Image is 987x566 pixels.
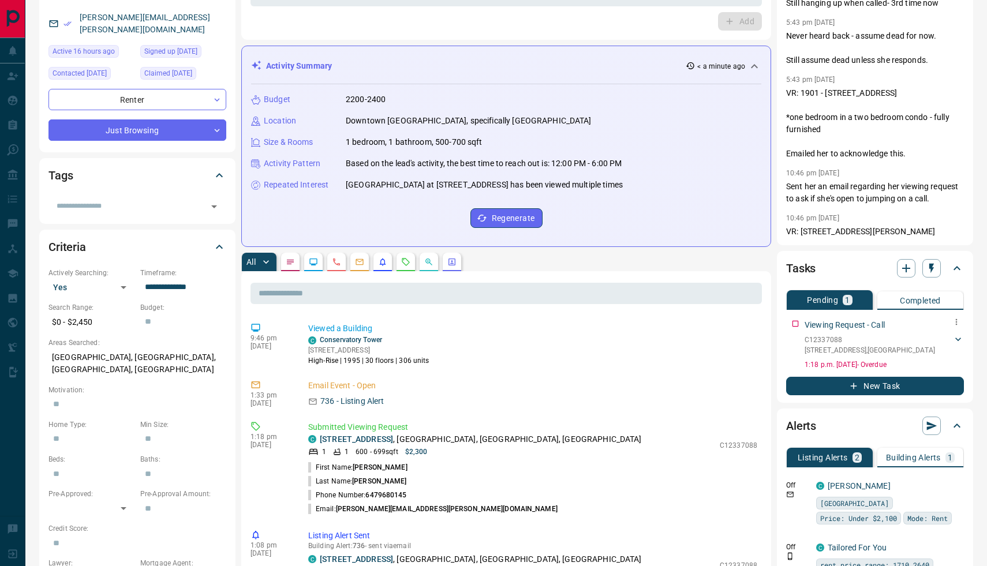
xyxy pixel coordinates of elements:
[320,395,384,407] p: 736 - Listing Alert
[336,505,558,513] span: [PERSON_NAME][EMAIL_ADDRESS][PERSON_NAME][DOMAIN_NAME]
[355,257,364,267] svg: Emails
[308,462,407,473] p: First Name:
[786,254,964,282] div: Tasks
[786,226,964,238] p: VR: [STREET_ADDRESS][PERSON_NAME]
[332,257,341,267] svg: Calls
[140,419,226,430] p: Min Size:
[820,512,897,524] span: Price: Under $2,100
[805,345,935,355] p: [STREET_ADDRESS] , [GEOGRAPHIC_DATA]
[786,490,794,498] svg: Email
[805,332,964,358] div: C12337088[STREET_ADDRESS],[GEOGRAPHIC_DATA]
[786,30,964,66] p: Never heard back - assume dead for now. Still assume dead unless she responds.
[48,166,73,185] h2: Tags
[828,543,887,552] a: Tailored For You
[48,523,226,534] p: Credit Score:
[48,489,134,499] p: Pre-Approved:
[48,268,134,278] p: Actively Searching:
[786,412,964,440] div: Alerts
[378,257,387,267] svg: Listing Alerts
[346,179,623,191] p: [GEOGRAPHIC_DATA] at [STREET_ADDRESS] has been viewed multiple times
[346,158,622,170] p: Based on the lead's activity, the best time to reach out is: 12:00 PM - 6:00 PM
[322,447,326,457] p: 1
[264,136,313,148] p: Size & Rooms
[246,258,256,266] p: All
[805,335,935,345] p: C12337088
[320,433,642,445] p: , [GEOGRAPHIC_DATA], [GEOGRAPHIC_DATA], [GEOGRAPHIC_DATA]
[53,46,115,57] span: Active 16 hours ago
[308,380,757,392] p: Email Event - Open
[786,542,809,552] p: Off
[48,162,226,189] div: Tags
[309,257,318,267] svg: Lead Browsing Activity
[48,419,134,430] p: Home Type:
[308,490,407,500] p: Phone Number:
[786,417,816,435] h2: Alerts
[48,89,226,110] div: Renter
[320,554,393,564] a: [STREET_ADDRESS]
[140,268,226,278] p: Timeframe:
[48,278,134,297] div: Yes
[308,435,316,443] div: condos.ca
[251,441,291,449] p: [DATE]
[424,257,433,267] svg: Opportunities
[48,338,226,348] p: Areas Searched:
[346,136,483,148] p: 1 bedroom, 1 bathroom, 500-700 sqft
[786,76,835,84] p: 5:43 pm [DATE]
[786,18,835,27] p: 5:43 pm [DATE]
[144,46,197,57] span: Signed up [DATE]
[308,555,316,563] div: condos.ca
[786,552,794,560] svg: Push Notification Only
[356,447,398,457] p: 600 - 699 sqft
[308,345,429,355] p: [STREET_ADDRESS]
[206,198,222,215] button: Open
[855,453,859,462] p: 2
[251,433,291,441] p: 1:18 pm
[251,55,761,77] div: Activity Summary< a minute ago
[807,296,838,304] p: Pending
[48,238,86,256] h2: Criteria
[140,454,226,464] p: Baths:
[286,257,295,267] svg: Notes
[786,181,964,205] p: Sent her an email regarding her viewing request to ask if she's open to jumping on a call.
[48,313,134,332] p: $0 - $2,450
[786,480,809,490] p: Off
[786,259,816,278] h2: Tasks
[907,512,948,524] span: Mode: Rent
[720,440,757,451] p: C12337088
[53,68,107,79] span: Contacted [DATE]
[80,13,210,34] a: [PERSON_NAME][EMAIL_ADDRESS][PERSON_NAME][DOMAIN_NAME]
[786,87,964,160] p: VR: 1901 - [STREET_ADDRESS] *one bedroom in a two bedroom condo - fully furnished Emailed her to ...
[251,549,291,557] p: [DATE]
[48,67,134,83] div: Mon Jul 21 2025
[798,453,848,462] p: Listing Alerts
[900,297,941,305] p: Completed
[308,336,316,344] div: condos.ca
[251,541,291,549] p: 1:08 pm
[48,454,134,464] p: Beds:
[140,302,226,313] p: Budget:
[48,233,226,261] div: Criteria
[251,342,291,350] p: [DATE]
[320,336,382,344] a: Conservatory Tower
[264,179,328,191] p: Repeated Interest
[308,542,757,550] p: Building Alert : - sent via email
[948,453,952,462] p: 1
[470,208,543,228] button: Regenerate
[251,391,291,399] p: 1:33 pm
[144,68,192,79] span: Claimed [DATE]
[816,543,824,552] div: condos.ca
[48,45,134,61] div: Mon Aug 11 2025
[48,348,226,379] p: [GEOGRAPHIC_DATA], [GEOGRAPHIC_DATA], [GEOGRAPHIC_DATA], [GEOGRAPHIC_DATA]
[353,463,407,471] span: [PERSON_NAME]
[405,447,428,457] p: $2,300
[786,169,839,177] p: 10:46 pm [DATE]
[48,302,134,313] p: Search Range:
[845,296,850,304] p: 1
[786,214,839,222] p: 10:46 pm [DATE]
[308,530,757,542] p: Listing Alert Sent
[266,60,332,72] p: Activity Summary
[251,334,291,342] p: 9:46 pm
[308,504,558,514] p: Email:
[140,45,226,61] div: Tue Apr 26 2022
[320,553,642,565] p: , [GEOGRAPHIC_DATA], [GEOGRAPHIC_DATA], [GEOGRAPHIC_DATA]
